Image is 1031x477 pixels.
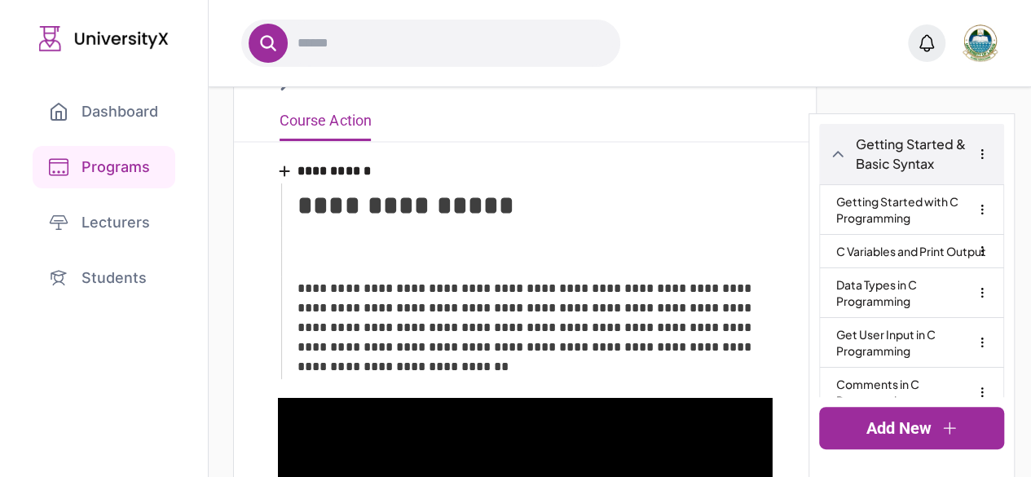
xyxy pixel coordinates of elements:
[856,135,994,174] a: Getting Started & Basic Syntax
[836,318,987,367] a: Get User Input in C Programming
[33,201,175,244] a: Lecturers
[33,146,175,188] a: Programs
[33,257,175,299] a: Students
[819,407,1004,449] a: Add New
[836,235,986,267] a: C Variables and Print Output
[836,268,987,317] a: Data Types in C Programming
[280,103,371,141] p: Course Action
[836,185,987,234] a: Getting Started with C Programming
[39,26,169,51] img: UniversityX
[33,91,174,133] a: Dashboard
[836,368,987,417] a: Comments in C Programming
